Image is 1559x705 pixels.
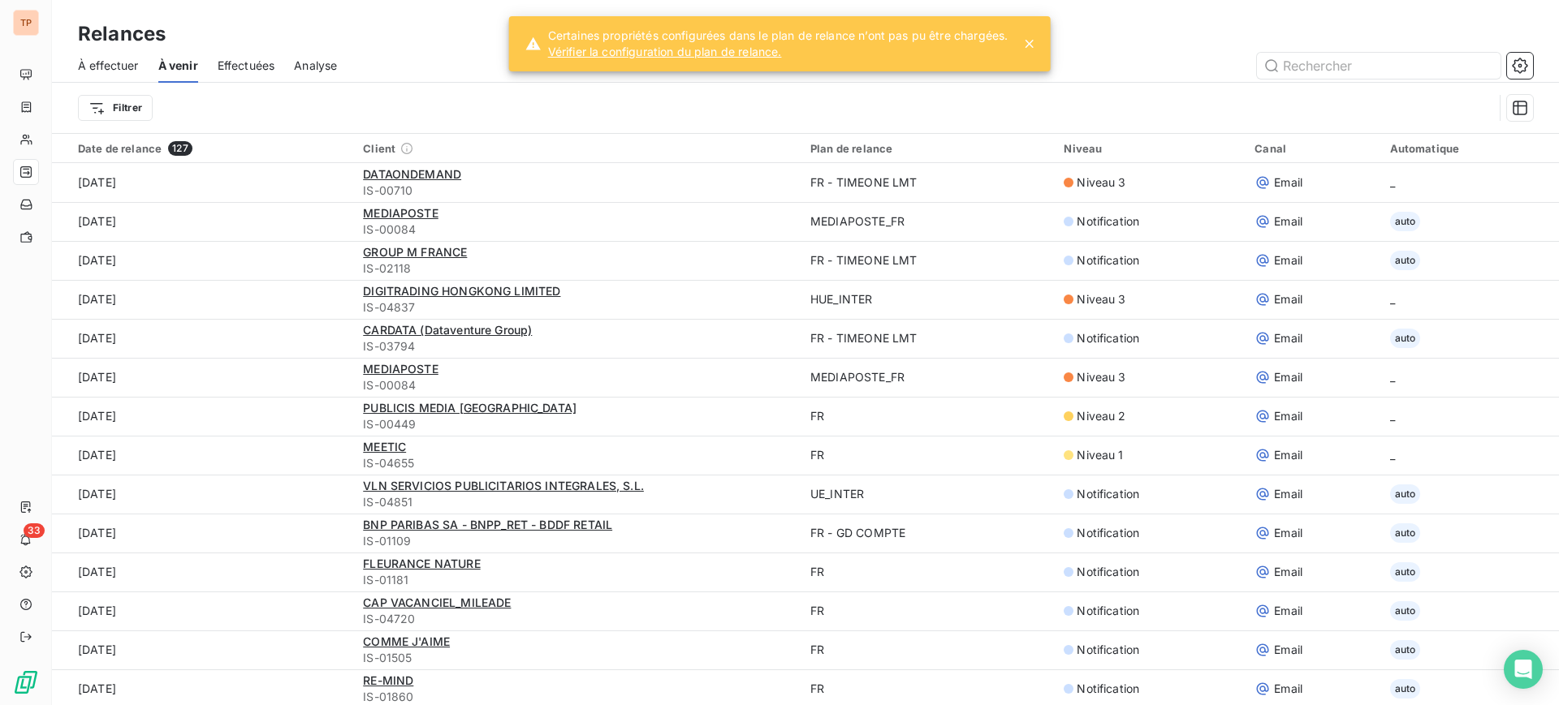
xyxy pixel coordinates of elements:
h3: Relances [78,19,166,49]
td: [DATE] [52,630,353,669]
span: Niveau 2 [1077,408,1125,424]
span: _ [1390,292,1395,306]
span: IS-03794 [363,338,791,355]
td: [DATE] [52,202,353,241]
span: Email [1274,213,1302,230]
td: FR [801,552,1054,591]
span: auto [1390,484,1421,504]
span: Notification [1077,681,1139,697]
div: Plan de relance [810,142,1044,155]
span: Email [1274,486,1302,502]
td: FR - TIMEONE LMT [801,319,1054,358]
span: auto [1390,601,1421,621]
span: Niveau 3 [1077,174,1125,191]
td: FR [801,436,1054,475]
span: Email [1274,525,1302,541]
span: Email [1274,369,1302,385]
span: GROUP M FRANCE [363,245,467,259]
span: Notification [1077,330,1139,346]
span: Niveau 1 [1077,447,1123,463]
span: Email [1274,603,1302,619]
span: Notification [1077,603,1139,619]
td: [DATE] [52,280,353,319]
td: HUE_INTER [801,280,1054,319]
span: Client [363,142,395,155]
span: À venir [158,58,198,74]
span: COMME J'AIME [363,634,450,648]
div: Open Intercom Messenger [1504,650,1543,689]
span: IS-01181 [363,572,791,588]
div: Niveau [1064,142,1235,155]
td: [DATE] [52,591,353,630]
span: CAP VACANCIEL_MILEADE [363,595,511,609]
span: BNP PARIBAS SA - BNPP_RET - BDDF RETAIL [363,518,612,531]
td: [DATE] [52,163,353,202]
span: À effectuer [78,58,139,74]
span: PUBLICIS MEDIA [GEOGRAPHIC_DATA] [363,401,577,415]
span: auto [1390,251,1421,270]
span: Notification [1077,213,1139,230]
span: IS-04851 [363,494,791,510]
span: IS-00710 [363,183,791,199]
span: Email [1274,564,1302,580]
span: Email [1274,252,1302,269]
span: Notification [1077,642,1139,658]
span: Niveau 3 [1077,369,1125,385]
span: _ [1390,370,1395,384]
span: Notification [1077,252,1139,269]
span: Email [1274,408,1302,424]
span: IS-01505 [363,650,791,666]
span: IS-00449 [363,416,791,432]
span: auto [1390,640,1421,660]
div: Date de relance [78,141,343,156]
span: MEDIAPOSTE [363,362,438,376]
td: [DATE] [52,319,353,358]
td: FR [801,630,1054,669]
span: IS-04720 [363,611,791,627]
td: FR [801,397,1054,436]
span: auto [1390,329,1421,348]
span: DIGITRADING HONGKONG LIMITED [363,284,560,298]
span: Notification [1077,564,1139,580]
span: IS-00084 [363,377,791,393]
button: Filtrer [78,95,153,121]
td: FR - GD COMPTE [801,514,1054,552]
span: auto [1390,679,1421,699]
div: Canal [1255,142,1370,155]
span: Niveau 3 [1077,291,1125,307]
span: DATAONDEMAND [363,167,461,181]
td: [DATE] [52,436,353,475]
span: VLN SERVICIOS PUBLICITARIOS INTEGRALES, S.L. [363,479,644,492]
span: Effectuées [218,58,275,74]
span: RE-MIND [363,673,413,687]
span: MEETIC [363,440,406,454]
a: Vérifier la configuration du plan de relance. [548,44,1008,60]
span: MEDIAPOSTE [363,206,438,220]
div: TP [13,10,39,36]
span: CARDATA (Dataventure Group) [363,323,532,337]
span: IS-01109 [363,533,791,549]
td: FR - TIMEONE LMT [801,241,1054,280]
td: [DATE] [52,241,353,280]
td: [DATE] [52,397,353,436]
td: MEDIAPOSTE_FR [801,202,1054,241]
span: FLEURANCE NATURE [363,557,480,570]
span: IS-04837 [363,299,791,316]
td: UE_INTER [801,475,1054,514]
img: Logo LeanPay [13,669,39,695]
span: auto [1390,523,1421,543]
span: _ [1390,175,1395,189]
td: [DATE] [52,358,353,397]
td: FR [801,591,1054,630]
td: FR - TIMEONE LMT [801,163,1054,202]
span: Analyse [294,58,337,74]
span: auto [1390,212,1421,231]
span: Email [1274,330,1302,346]
td: [DATE] [52,514,353,552]
span: _ [1390,409,1395,423]
span: _ [1390,448,1395,462]
span: Notification [1077,525,1139,541]
span: Email [1274,291,1302,307]
span: IS-02118 [363,260,791,277]
input: Rechercher [1257,53,1501,79]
